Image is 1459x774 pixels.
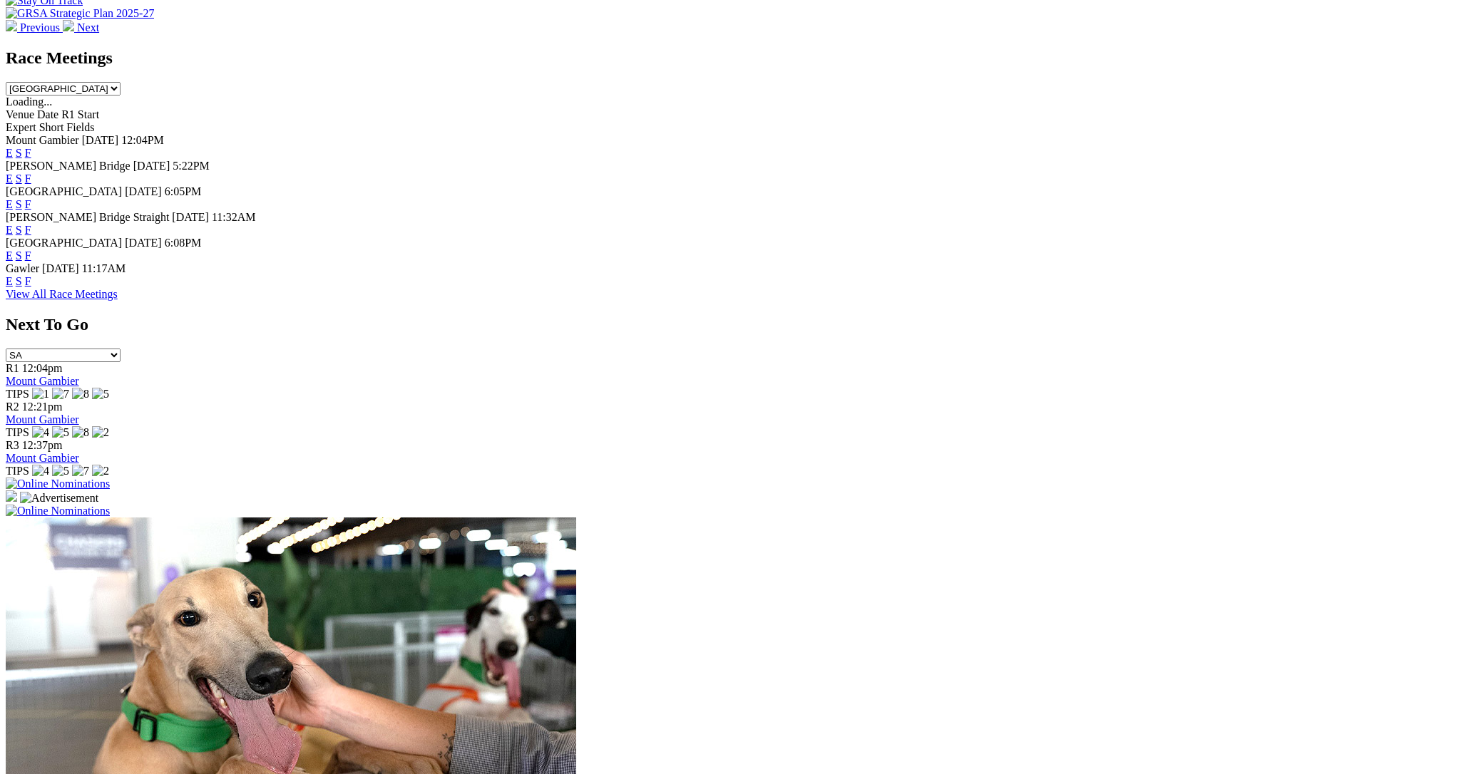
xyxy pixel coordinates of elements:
span: [DATE] [42,262,79,274]
a: S [16,172,22,185]
a: Mount Gambier [6,413,79,425]
img: Online Nominations [6,478,110,490]
span: 5:22PM [173,160,210,172]
span: TIPS [6,426,29,438]
span: Mount Gambier [6,134,79,146]
a: F [25,147,31,159]
img: 8 [72,426,89,439]
a: E [6,275,13,287]
a: F [25,172,31,185]
a: S [16,198,22,210]
span: [PERSON_NAME] Bridge [6,160,130,172]
a: F [25,198,31,210]
a: F [25,275,31,287]
span: Expert [6,121,36,133]
span: R2 [6,401,19,413]
span: 11:32AM [212,211,256,223]
span: [DATE] [125,185,162,197]
a: S [16,224,22,236]
span: R1 Start [61,108,99,120]
span: Date [37,108,58,120]
img: 4 [32,426,49,439]
img: 1 [32,388,49,401]
img: chevron-right-pager-white.svg [63,20,74,31]
img: 4 [32,465,49,478]
img: 5 [52,465,69,478]
a: Mount Gambier [6,452,79,464]
img: Online Nominations [6,505,110,517]
img: 15187_Greyhounds_GreysPlayCentral_Resize_SA_WebsiteBanner_300x115_2025.jpg [6,490,17,502]
img: 2 [92,426,109,439]
span: 11:17AM [82,262,126,274]
a: Next [63,21,99,33]
span: 6:08PM [165,237,202,249]
a: F [25,249,31,262]
a: S [16,147,22,159]
a: F [25,224,31,236]
a: Mount Gambier [6,375,79,387]
span: [DATE] [82,134,119,146]
span: TIPS [6,388,29,400]
span: Next [77,21,99,33]
span: [DATE] [172,211,209,223]
span: [DATE] [133,160,170,172]
a: View All Race Meetings [6,288,118,300]
span: Fields [66,121,94,133]
img: 7 [72,465,89,478]
img: 5 [52,426,69,439]
img: Advertisement [20,492,98,505]
span: [PERSON_NAME] Bridge Straight [6,211,169,223]
span: R1 [6,362,19,374]
span: TIPS [6,465,29,477]
h2: Race Meetings [6,48,1453,68]
h2: Next To Go [6,315,1453,334]
span: [GEOGRAPHIC_DATA] [6,237,122,249]
span: 12:04PM [121,134,164,146]
span: 6:05PM [165,185,202,197]
span: [GEOGRAPHIC_DATA] [6,185,122,197]
span: 12:04pm [22,362,63,374]
a: E [6,172,13,185]
a: E [6,249,13,262]
span: Venue [6,108,34,120]
img: chevron-left-pager-white.svg [6,20,17,31]
img: 8 [72,388,89,401]
span: Gawler [6,262,39,274]
a: Previous [6,21,63,33]
span: Loading... [6,96,52,108]
a: S [16,249,22,262]
a: E [6,224,13,236]
span: 12:37pm [22,439,63,451]
img: GRSA Strategic Plan 2025-27 [6,7,154,20]
span: [DATE] [125,237,162,249]
span: R3 [6,439,19,451]
a: E [6,147,13,159]
span: 12:21pm [22,401,63,413]
span: Short [39,121,64,133]
img: 7 [52,388,69,401]
img: 2 [92,465,109,478]
a: E [6,198,13,210]
span: Previous [20,21,60,33]
img: 5 [92,388,109,401]
a: S [16,275,22,287]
